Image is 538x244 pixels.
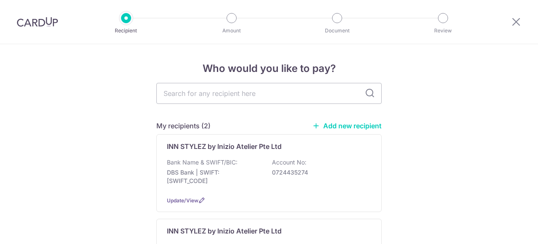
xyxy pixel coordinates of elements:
[167,197,198,204] a: Update/View
[167,168,261,185] p: DBS Bank | SWIFT: [SWIFT_CODE]
[167,141,282,151] p: INN STYLEZ by Inizio Atelier Pte Ltd
[312,122,382,130] a: Add new recipient
[272,158,306,167] p: Account No:
[17,17,58,27] img: CardUp
[167,226,282,236] p: INN STYLEZ by Inizio Atelier Pte Ltd
[156,121,211,131] h5: My recipients (2)
[412,27,474,35] p: Review
[272,168,366,177] p: 0724435274
[200,27,263,35] p: Amount
[156,61,382,76] h4: Who would you like to pay?
[156,83,382,104] input: Search for any recipient here
[167,158,237,167] p: Bank Name & SWIFT/BIC:
[95,27,157,35] p: Recipient
[306,27,368,35] p: Document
